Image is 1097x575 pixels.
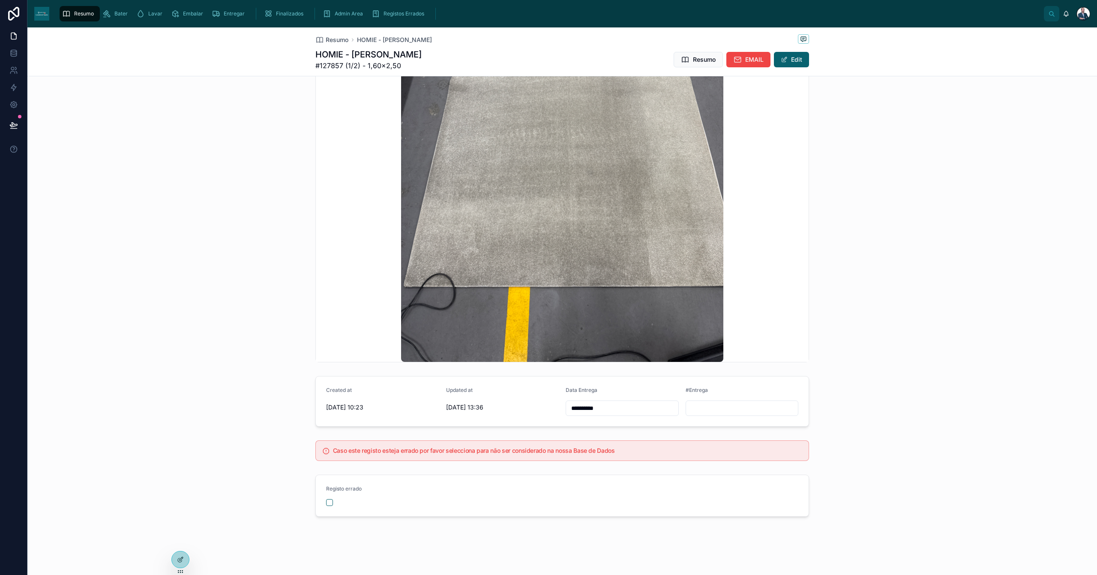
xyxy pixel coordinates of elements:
[333,448,802,454] h5: Caso este registo esteja errado por favor selecciona para não ser considerado na nossa Base de Dados
[183,10,203,17] span: Embalar
[357,36,432,44] a: HOMIE - [PERSON_NAME]
[446,403,559,412] span: [DATE] 13:36
[261,6,309,21] a: Finalizados
[100,6,134,21] a: Bater
[276,10,303,17] span: Finalizados
[726,52,770,67] button: EMAIL
[326,485,362,492] span: Registo errado
[335,10,363,17] span: Admin Area
[315,48,422,60] h1: HOMIE - [PERSON_NAME]
[315,60,422,71] span: #127857 (1/2) - 1,60×2,50
[60,6,100,21] a: Resumo
[209,6,251,21] a: Entregar
[774,52,809,67] button: Edit
[369,6,430,21] a: Registos Errados
[114,10,128,17] span: Bater
[384,10,424,17] span: Registos Errados
[56,4,1044,23] div: scrollable content
[148,10,162,17] span: Lavar
[168,6,209,21] a: Embalar
[446,387,473,393] span: Updated at
[224,10,245,17] span: Entregar
[74,10,94,17] span: Resumo
[674,52,723,67] button: Resumo
[326,387,352,393] span: Created at
[34,7,49,21] img: App logo
[326,403,439,412] span: [DATE] 10:23
[315,36,348,44] a: Resumo
[134,6,168,21] a: Lavar
[693,55,716,64] span: Resumo
[320,6,369,21] a: Admin Area
[745,55,764,64] span: EMAIL
[566,387,597,393] span: Data Entrega
[326,36,348,44] span: Resumo
[686,387,708,393] span: #Entrega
